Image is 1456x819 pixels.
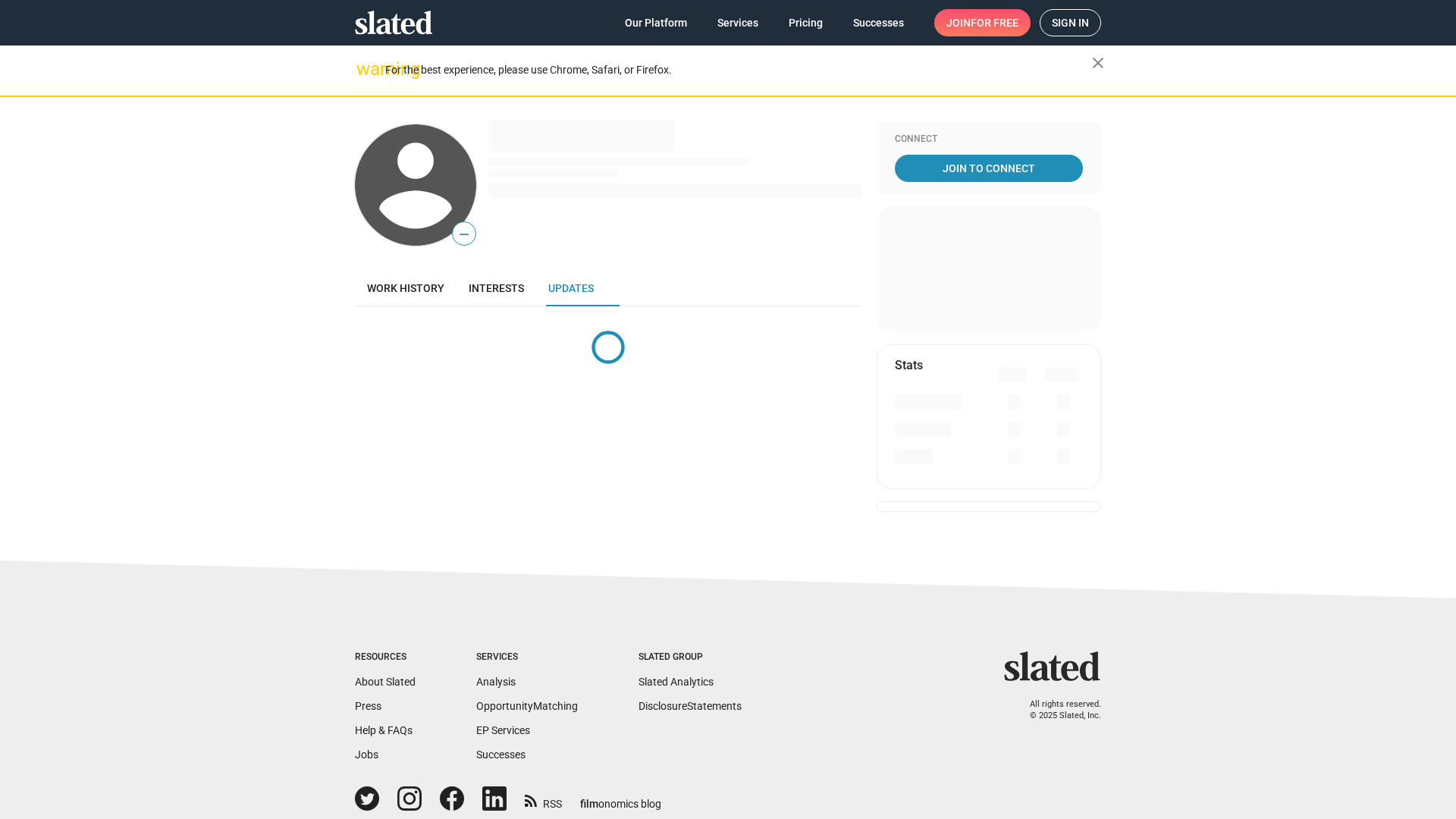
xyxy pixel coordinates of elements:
a: Analysis [476,676,516,688]
div: Connect [895,133,1083,146]
a: Pricing [777,9,835,36]
a: RSS [525,788,562,811]
a: Updates [536,270,606,306]
span: Successes [853,9,904,36]
mat-icon: close [1089,54,1107,72]
div: Services [476,651,578,664]
span: Sign in [1052,10,1089,36]
span: Our Platform [625,9,687,36]
span: Interests [469,282,524,294]
span: Services [717,9,758,36]
span: Join [946,9,1018,36]
a: Our Platform [613,9,699,36]
a: Work history [355,270,457,306]
div: Slated Group [639,651,742,664]
a: Join To Connect [895,155,1083,182]
a: Successes [841,9,916,36]
a: EP Services [476,724,530,736]
a: OpportunityMatching [476,700,578,712]
a: Services [705,9,770,36]
p: All rights reserved. © 2025 Slated, Inc. [1014,699,1101,721]
span: Updates [548,282,594,294]
span: — [453,224,475,244]
mat-icon: warning [356,60,375,78]
a: Jobs [355,748,378,761]
a: About Slated [355,676,416,688]
a: Joinfor free [934,9,1031,36]
a: Press [355,700,381,712]
a: Interests [457,270,536,306]
span: Work history [367,282,444,294]
div: For the best experience, please use Chrome, Safari, or Firefox. [385,60,1092,80]
a: Slated Analytics [639,676,714,688]
a: filmonomics blog [580,785,661,811]
span: film [580,798,598,810]
span: Join To Connect [898,155,1080,182]
span: Pricing [789,9,823,36]
a: Help & FAQs [355,724,413,736]
span: for free [971,9,1018,36]
a: Successes [476,748,526,761]
div: Resources [355,651,416,664]
a: Sign in [1040,9,1101,36]
a: DisclosureStatements [639,700,742,712]
mat-card-title: Stats [895,357,923,373]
